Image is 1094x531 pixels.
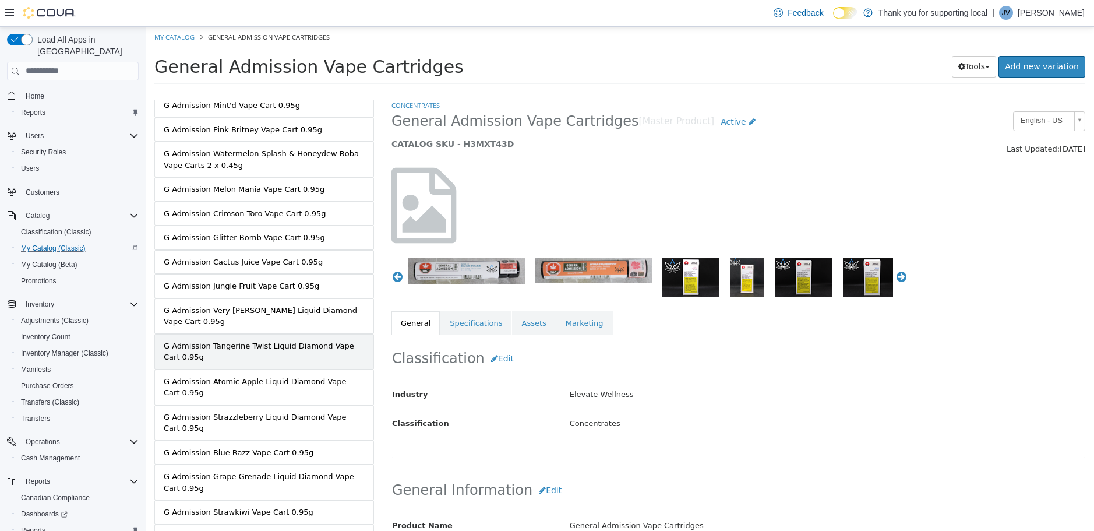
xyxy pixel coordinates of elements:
[18,97,177,109] div: G Admission Pink Britney Vape Cart 0.95g
[16,145,70,159] a: Security Roles
[16,412,55,425] a: Transfers
[18,420,168,432] div: G Admission Blue Razz Vape Cart 0.95g
[21,108,45,117] span: Reports
[16,491,139,505] span: Canadian Compliance
[12,144,143,160] button: Security Roles
[16,507,139,521] span: Dashboards
[12,410,143,427] button: Transfers
[21,276,57,286] span: Promotions
[21,89,139,103] span: Home
[26,92,44,101] span: Home
[16,161,44,175] a: Users
[2,473,143,490] button: Reports
[21,509,68,519] span: Dashboards
[21,365,51,374] span: Manifests
[18,254,174,265] div: G Admission Jungle Fruit Vape Cart 0.95g
[411,284,467,309] a: Marketing
[18,205,179,217] div: G Admission Glitter Bomb Vape Cart 0.95g
[16,395,139,409] span: Transfers (Classic)
[12,273,143,289] button: Promotions
[878,6,988,20] p: Thank you for supporting local
[246,284,294,309] a: General
[18,278,219,301] div: G Admission Very [PERSON_NAME] Liquid Diamond Vape Cart 0.95g
[21,474,139,488] span: Reports
[12,312,143,329] button: Adjustments (Classic)
[16,346,113,360] a: Inventory Manager (Classic)
[62,6,184,15] span: General Admission Vape Cartridges
[16,241,139,255] span: My Catalog (Classic)
[12,240,143,256] button: My Catalog (Classic)
[9,30,318,50] span: General Admission Vape Cartridges
[246,244,257,256] button: Previous
[21,129,139,143] span: Users
[295,284,366,309] a: Specifications
[21,349,108,358] span: Inventory Manager (Classic)
[16,225,96,239] a: Classification (Classic)
[21,147,66,157] span: Security Roles
[366,284,410,309] a: Assets
[833,19,834,20] span: Dark Mode
[18,121,219,144] div: G Admission Watermelon Splash & Honeydew Boba Vape Carts 2 x 0.45g
[12,361,143,378] button: Manifests
[750,244,762,256] button: Next
[867,85,940,104] a: English - US
[21,493,90,502] span: Canadian Compliance
[16,106,139,119] span: Reports
[415,358,948,378] div: Elevate Wellness
[21,244,86,253] span: My Catalog (Classic)
[21,435,65,449] button: Operations
[18,314,219,336] div: G Admission Tangerine Twist Liquid Diamond Vape Cart 0.95g
[21,185,64,199] a: Customers
[16,451,139,465] span: Cash Management
[21,398,79,407] span: Transfers (Classic)
[16,106,50,119] a: Reports
[23,7,76,19] img: Cova
[21,474,55,488] button: Reports
[246,392,304,401] span: Classification
[18,444,219,467] div: G Admission Grape Grenade Liquid Diamond Vape Cart 0.95g
[12,256,143,273] button: My Catalog (Beta)
[806,29,851,51] button: Tools
[21,381,74,391] span: Purchase Orders
[1018,6,1085,20] p: [PERSON_NAME]
[12,394,143,410] button: Transfers (Classic)
[868,85,924,103] span: English - US
[493,90,569,100] small: [Master Product]
[18,230,177,241] div: G Admission Cactus Juice Vape Cart 0.95g
[16,241,90,255] a: My Catalog (Classic)
[16,314,139,328] span: Adjustments (Classic)
[18,480,168,491] div: G Admission Strawkiwi Vape Cart 0.95g
[387,453,422,474] button: Edit
[16,491,94,505] a: Canadian Compliance
[16,161,139,175] span: Users
[12,506,143,522] a: Dashboards
[788,7,823,19] span: Feedback
[18,181,181,193] div: G Admission Crimson Toro Vape Cart 0.95g
[21,185,139,199] span: Customers
[12,378,143,394] button: Purchase Orders
[2,128,143,144] button: Users
[415,387,948,407] div: Concentrates
[16,346,139,360] span: Inventory Manager (Classic)
[18,385,219,407] div: G Admission Strazzleberry Liquid Diamond Vape Cart 0.95g
[16,507,72,521] a: Dashboards
[26,300,54,309] span: Inventory
[21,260,77,269] span: My Catalog (Beta)
[914,118,940,126] span: [DATE]
[21,297,139,311] span: Inventory
[246,74,294,83] a: Concentrates
[21,129,48,143] button: Users
[21,209,139,223] span: Catalog
[12,345,143,361] button: Inventory Manager (Classic)
[21,453,80,463] span: Cash Management
[246,494,307,503] span: Product Name
[246,112,762,122] h5: CATALOG SKU - H3MXT43D
[21,316,89,325] span: Adjustments (Classic)
[26,131,44,140] span: Users
[12,224,143,240] button: Classification (Classic)
[769,1,828,24] a: Feedback
[415,489,948,509] div: General Admission Vape Cartridges
[16,412,139,425] span: Transfers
[16,258,139,272] span: My Catalog (Beta)
[26,188,59,197] span: Customers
